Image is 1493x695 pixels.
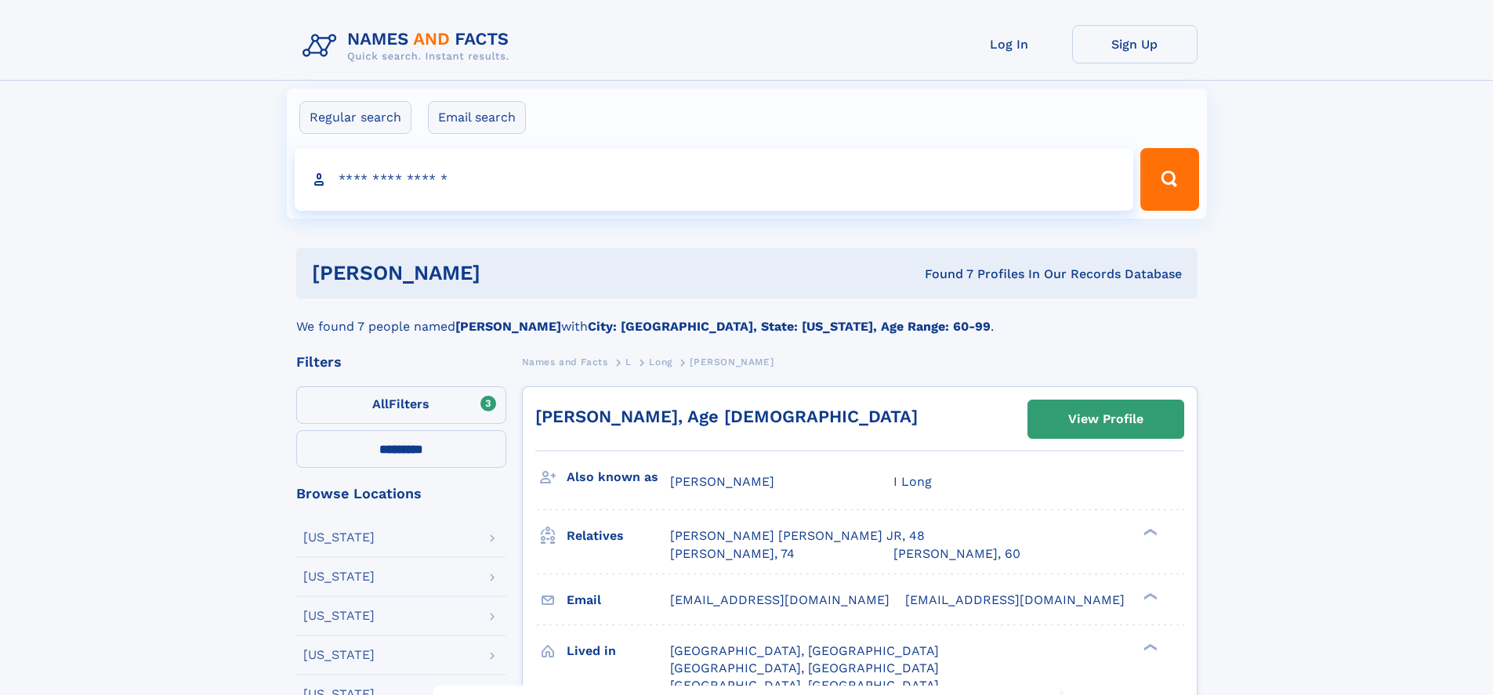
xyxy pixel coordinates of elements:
[312,263,703,283] h1: [PERSON_NAME]
[670,678,939,693] span: [GEOGRAPHIC_DATA], [GEOGRAPHIC_DATA]
[690,357,774,367] span: [PERSON_NAME]
[625,352,632,371] a: L
[1072,25,1198,63] a: Sign Up
[625,357,632,367] span: L
[670,643,939,658] span: [GEOGRAPHIC_DATA], [GEOGRAPHIC_DATA]
[893,474,932,489] span: I Long
[670,661,939,675] span: [GEOGRAPHIC_DATA], [GEOGRAPHIC_DATA]
[649,357,672,367] span: Long
[296,299,1198,336] div: We found 7 people named with .
[670,527,925,545] a: [PERSON_NAME] [PERSON_NAME] JR, 48
[567,587,670,614] h3: Email
[303,570,375,583] div: [US_STATE]
[303,610,375,622] div: [US_STATE]
[522,352,608,371] a: Names and Facts
[1140,642,1158,652] div: ❯
[567,464,670,490] h3: Also known as
[1068,401,1143,437] div: View Profile
[1140,148,1198,211] button: Search Button
[296,386,506,424] label: Filters
[303,531,375,544] div: [US_STATE]
[296,487,506,501] div: Browse Locations
[567,638,670,664] h3: Lived in
[1140,527,1158,538] div: ❯
[567,523,670,549] h3: Relatives
[455,319,561,334] b: [PERSON_NAME]
[649,352,672,371] a: Long
[670,592,890,607] span: [EMAIL_ADDRESS][DOMAIN_NAME]
[588,319,991,334] b: City: [GEOGRAPHIC_DATA], State: [US_STATE], Age Range: 60-99
[1028,400,1183,438] a: View Profile
[905,592,1125,607] span: [EMAIL_ADDRESS][DOMAIN_NAME]
[296,25,522,67] img: Logo Names and Facts
[670,474,774,489] span: [PERSON_NAME]
[303,649,375,661] div: [US_STATE]
[295,148,1134,211] input: search input
[535,407,918,426] a: [PERSON_NAME], Age [DEMOGRAPHIC_DATA]
[893,545,1020,563] a: [PERSON_NAME], 60
[947,25,1072,63] a: Log In
[1140,591,1158,601] div: ❯
[702,266,1182,283] div: Found 7 Profiles In Our Records Database
[296,355,506,369] div: Filters
[670,545,795,563] a: [PERSON_NAME], 74
[299,101,411,134] label: Regular search
[428,101,526,134] label: Email search
[372,396,389,411] span: All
